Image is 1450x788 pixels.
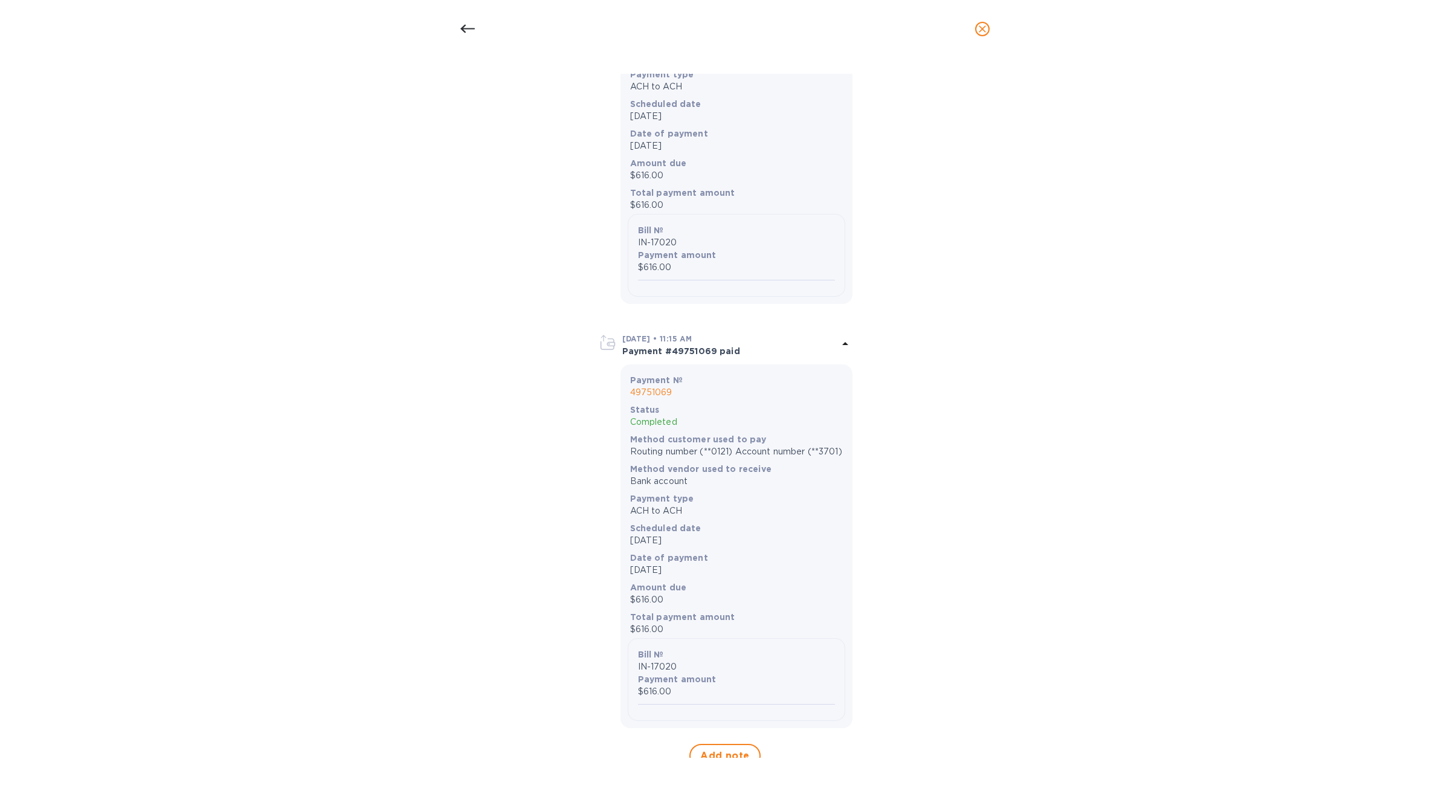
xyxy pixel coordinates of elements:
[630,129,708,138] b: Date of payment
[638,261,835,274] p: $616.00
[638,674,717,684] b: Payment amount
[689,744,761,768] button: Add note
[630,434,767,444] b: Method customer used to pay
[638,650,664,659] b: Bill №
[630,69,694,79] b: Payment type
[630,80,843,93] p: ACH to ACH
[630,475,843,488] p: Bank account
[630,505,843,517] p: ACH to ACH
[630,386,843,399] p: 49751069
[630,199,843,212] p: $616.00
[700,749,750,763] span: Add note
[638,685,835,698] p: $616.00
[622,345,838,357] p: Payment #49751069 paid
[630,405,660,415] b: Status
[630,612,735,622] b: Total payment amount
[630,158,687,168] b: Amount due
[630,593,843,606] p: $616.00
[630,99,701,109] b: Scheduled date
[630,416,843,428] p: Completed
[630,494,694,503] b: Payment type
[638,660,835,673] p: IN-17020
[622,334,692,343] b: [DATE] • 11:15 AM
[630,464,772,474] b: Method vendor used to receive
[630,553,708,563] b: Date of payment
[630,534,843,547] p: [DATE]
[638,250,717,260] b: Payment amount
[630,583,687,592] b: Amount due
[630,188,735,198] b: Total payment amount
[630,564,843,576] p: [DATE]
[638,236,835,249] p: IN-17020
[630,623,843,636] p: $616.00
[630,523,701,533] b: Scheduled date
[630,445,843,458] p: Routing number (**0121) Account number (**3701)
[638,225,664,235] b: Bill №
[630,110,843,123] p: [DATE]
[630,375,683,385] b: Payment №
[968,15,997,44] button: close
[630,169,843,182] p: $616.00
[630,140,843,152] p: [DATE]
[598,326,852,364] div: [DATE] • 11:15 AMPayment #49751069 paid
